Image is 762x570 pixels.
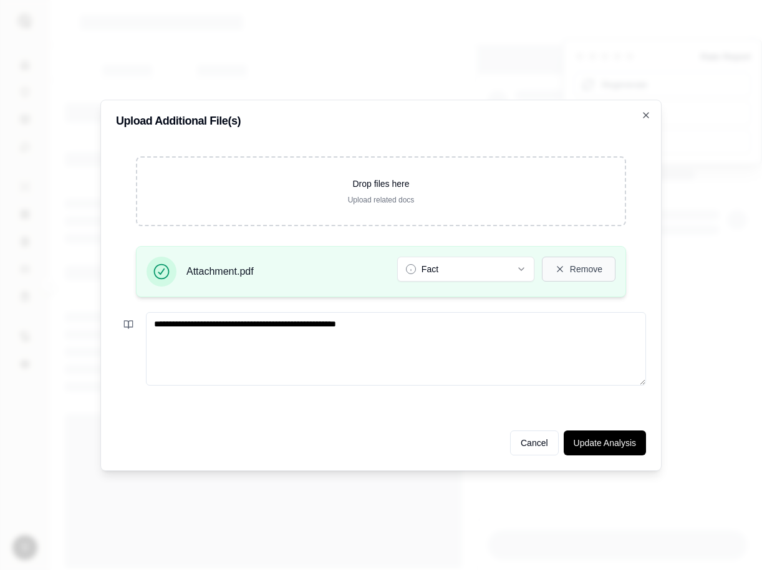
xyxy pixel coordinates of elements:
[564,430,646,455] button: Update Analysis
[542,257,615,282] button: Remove
[157,195,605,205] p: Upload related docs
[510,430,559,455] button: Cancel
[116,115,646,126] h2: Upload Additional File(s)
[157,178,605,190] p: Drop files here
[186,264,254,279] span: Attachment.pdf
